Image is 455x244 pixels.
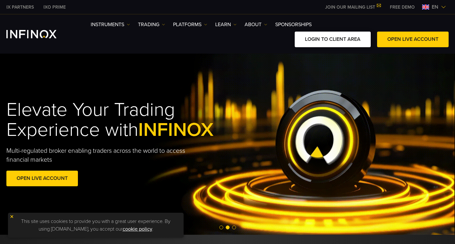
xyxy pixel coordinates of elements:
span: Go to slide 1 [219,226,223,229]
a: OPEN LIVE ACCOUNT [377,32,449,47]
a: Instruments [91,21,130,28]
a: Learn [215,21,237,28]
a: INFINOX [2,4,39,11]
a: TRADING [138,21,165,28]
h1: Elevate Your Trading Experience with [6,100,241,140]
a: INFINOX [39,4,71,11]
a: PLATFORMS [173,21,207,28]
img: yellow close icon [10,214,14,219]
a: INFINOX Logo [6,30,72,38]
span: INFINOX [138,118,214,141]
a: OPEN LIVE ACCOUNT [6,171,78,186]
a: SPONSORSHIPS [275,21,312,28]
a: LOGIN TO CLIENT AREA [295,32,371,47]
p: Multi-regulated broker enabling traders across the world to access financial markets [6,146,194,164]
p: This site uses cookies to provide you with a great user experience. By using [DOMAIN_NAME], you a... [11,216,180,234]
a: INFINOX MENU [385,4,420,11]
a: ABOUT [245,21,267,28]
span: en [429,3,441,11]
span: Go to slide 2 [226,226,230,229]
a: cookie policy [123,226,152,232]
a: JOIN OUR MAILING LIST [320,4,385,10]
span: Go to slide 3 [232,226,236,229]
